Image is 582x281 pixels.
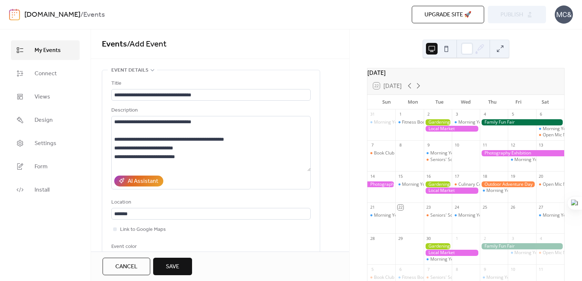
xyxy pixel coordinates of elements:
div: Gardening Workshop [424,181,452,188]
div: Book Club Gathering [374,150,416,156]
div: Seniors' Social Tea [424,212,452,218]
div: 5 [370,266,375,272]
span: Settings [35,139,56,148]
div: Thu [479,95,506,109]
div: Tue [426,95,453,109]
span: Upgrade site 🚀 [424,11,471,19]
div: 19 [510,173,515,179]
div: Wed [453,95,479,109]
div: Morning Yoga Bliss [486,274,525,281]
div: Open Mic Night [536,181,564,188]
span: Views [35,93,50,101]
div: Morning Yoga Bliss [536,126,564,132]
div: Location [111,198,309,207]
div: Fri [506,95,532,109]
div: Morning Yoga Bliss [480,274,508,281]
div: Event color [111,242,170,251]
span: / Add Event [127,36,167,52]
div: AI Assistant [128,177,158,186]
div: 1 [398,112,403,117]
div: 9 [426,142,431,148]
div: 31 [370,112,375,117]
div: 23 [426,205,431,210]
div: Morning Yoga Bliss [514,157,553,163]
div: Fitness Bootcamp [395,274,423,281]
a: Views [11,87,80,107]
div: 13 [538,142,544,148]
div: 1 [454,236,459,241]
div: Morning Yoga Bliss [458,212,497,218]
div: Seniors' Social Tea [430,274,469,281]
div: Morning Yoga Bliss [430,150,469,156]
div: Morning Yoga Bliss [480,188,508,194]
div: Family Fun Fair [480,119,564,125]
span: Connect [35,69,57,78]
div: 21 [370,205,375,210]
div: Morning Yoga Bliss [486,188,525,194]
div: Seniors' Social Tea [430,212,469,218]
div: 9 [482,266,487,272]
button: Upgrade site 🚀 [412,6,484,23]
div: Sun [373,95,400,109]
span: Install [35,186,49,194]
div: Morning Yoga Bliss [452,119,480,125]
span: Save [166,262,179,271]
div: Morning Yoga Bliss [424,150,452,156]
div: Culinary Cooking Class [458,181,505,188]
span: Form [35,162,48,171]
div: Morning Yoga Bliss [543,126,582,132]
div: Morning Yoga Bliss [452,212,480,218]
div: 11 [538,266,544,272]
div: 4 [482,112,487,117]
button: Save [153,258,192,275]
div: Gardening Workshop [424,243,452,249]
a: Connect [11,64,80,83]
div: Open Mic Night [543,132,574,138]
div: 17 [454,173,459,179]
a: Settings [11,133,80,153]
div: Local Market [424,126,480,132]
div: Culinary Cooking Class [452,181,480,188]
div: 6 [538,112,544,117]
div: Sat [532,95,558,109]
div: 27 [538,205,544,210]
div: Morning Yoga Bliss [536,212,564,218]
div: Title [111,79,309,88]
div: Book Club Gathering [367,150,395,156]
div: 8 [398,142,403,148]
a: Install [11,180,80,200]
div: Seniors' Social Tea [424,274,452,281]
div: 6 [398,266,403,272]
div: 28 [370,236,375,241]
div: 3 [510,236,515,241]
span: My Events [35,46,61,55]
span: Cancel [115,262,137,271]
div: 25 [482,205,487,210]
div: Family Fun Fair [480,243,564,249]
div: 10 [510,266,515,272]
div: 2 [482,236,487,241]
div: Morning Yoga Bliss [402,181,441,188]
div: 7 [370,142,375,148]
div: 5 [510,112,515,117]
div: Description [111,106,309,115]
div: 4 [538,236,544,241]
b: Events [83,8,105,22]
b: / [80,8,83,22]
div: Local Market [424,188,480,194]
div: 10 [454,142,459,148]
div: 18 [482,173,487,179]
div: Mon [400,95,426,109]
div: Morning Yoga Bliss [543,212,582,218]
div: Book Club Gathering [374,274,416,281]
div: Morning Yoga Bliss [424,256,452,262]
span: Event details [111,66,148,75]
div: 16 [426,173,431,179]
div: Morning Yoga Bliss [508,157,536,163]
div: 7 [426,266,431,272]
div: 29 [398,236,403,241]
div: Morning Yoga Bliss [514,250,553,256]
div: Morning Yoga Bliss [374,212,413,218]
div: Morning Yoga Bliss [508,250,536,256]
div: Photography Exhibition [367,181,395,188]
